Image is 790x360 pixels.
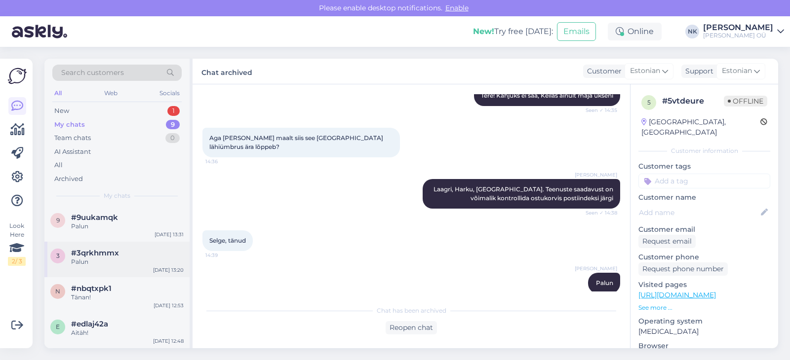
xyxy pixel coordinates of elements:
span: 9 [56,216,60,224]
div: Online [608,23,662,40]
div: Aitäh! [71,328,184,337]
div: New [54,106,69,116]
div: My chats [54,120,85,130]
span: #3qrkhmmx [71,249,119,257]
div: Web [102,87,119,100]
div: [GEOGRAPHIC_DATA], [GEOGRAPHIC_DATA] [641,117,760,138]
div: [DATE] 12:48 [153,337,184,345]
div: Request email [638,235,696,248]
span: My chats [104,191,130,200]
div: 1 [167,106,180,116]
div: Customer [583,66,622,76]
input: Add a tag [638,174,770,188]
input: Add name [639,207,759,218]
div: # 5vtdeure [662,95,724,107]
div: AI Assistant [54,147,91,157]
div: Look Here [8,221,26,266]
span: Tere! Kahjuks ei saa, Keilas ainult maja ukseni [481,92,613,99]
p: Browser [638,341,770,351]
span: Offline [724,96,767,107]
div: [DATE] 12:53 [154,302,184,309]
div: 2 / 3 [8,257,26,266]
span: Search customers [61,68,124,78]
div: Palun [71,257,184,266]
div: Request phone number [638,262,728,276]
div: [PERSON_NAME] OÜ [703,32,773,39]
span: 5 [647,99,651,106]
div: Tänan! [71,293,184,302]
div: NK [685,25,699,38]
p: See more ... [638,303,770,312]
p: [MEDICAL_DATA] [638,326,770,337]
span: 14:39 [205,252,242,259]
span: 3 [56,252,60,259]
span: e [56,323,60,330]
div: Reopen chat [386,321,437,334]
span: Estonian [630,66,660,76]
div: Palun [71,222,184,231]
label: Chat archived [201,65,252,78]
span: Seen ✓ 14:38 [580,209,617,216]
span: #nbqtxpk1 [71,284,112,293]
div: [PERSON_NAME] [703,24,773,32]
span: #9uukamqk [71,213,118,222]
span: Estonian [722,66,752,76]
span: #edlaj42a [71,320,108,328]
div: All [52,87,64,100]
b: New! [473,27,494,36]
p: Visited pages [638,280,770,290]
img: Askly Logo [8,67,27,85]
span: Selge, tänud [209,237,246,244]
span: Palun [596,279,613,287]
p: Customer email [638,224,770,235]
p: Customer name [638,192,770,203]
span: Aga [PERSON_NAME] maalt siis see [GEOGRAPHIC_DATA] lähiümbrus ära lõppeb? [209,134,385,150]
div: 9 [166,120,180,130]
p: Customer tags [638,161,770,172]
span: Chat has been archived [377,306,446,315]
span: Enable [442,3,472,12]
div: 0 [165,133,180,143]
p: Operating system [638,316,770,326]
span: Seen ✓ 14:35 [580,107,617,114]
div: Try free [DATE]: [473,26,553,37]
span: n [55,288,60,295]
div: Team chats [54,133,91,143]
a: [URL][DOMAIN_NAME] [638,290,716,299]
span: 14:36 [205,158,242,165]
a: [PERSON_NAME][PERSON_NAME] OÜ [703,24,784,39]
span: [PERSON_NAME] [575,171,617,179]
div: Support [681,66,713,76]
div: [DATE] 13:20 [153,266,184,274]
div: [DATE] 13:31 [155,231,184,238]
span: [PERSON_NAME] [575,265,617,272]
div: Socials [158,87,182,100]
div: Archived [54,174,83,184]
p: Customer phone [638,252,770,262]
span: Laagri, Harku, [GEOGRAPHIC_DATA]. Teenuste saadavust on võimalik kontrollida ostukorvis postiinde... [434,185,615,202]
div: All [54,160,63,170]
div: Customer information [638,146,770,155]
button: Emails [557,22,596,41]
